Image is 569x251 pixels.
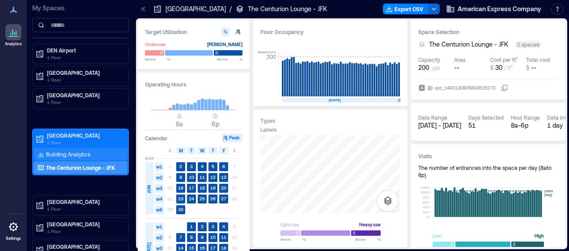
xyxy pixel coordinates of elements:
[47,99,122,106] p: 1 Floor
[155,162,164,171] span: w1
[423,205,429,209] tspan: 400
[200,147,204,154] span: W
[178,196,183,201] text: 23
[155,222,164,231] span: w1
[495,64,502,71] span: 30
[155,205,164,214] span: w5
[200,185,205,190] text: 18
[329,98,341,102] text: [DATE]
[212,164,214,169] text: 5
[260,117,275,124] div: Types
[179,164,182,169] text: 2
[155,173,164,182] span: w2
[280,237,306,242] span: Below %
[212,224,214,229] text: 3
[189,196,194,201] text: 24
[178,207,183,212] text: 30
[359,220,381,229] div: Heavy use
[200,245,205,251] text: 16
[189,174,194,180] text: 10
[233,147,236,154] span: S
[5,41,22,47] p: Analytics
[418,114,447,121] div: Date Range
[418,63,429,72] span: 200
[468,114,504,121] div: Days Selected
[47,47,122,54] p: DEN Airport
[511,114,540,121] div: Hour Range
[201,234,204,240] text: 9
[490,56,518,63] div: Cost per ft²
[221,234,226,240] text: 11
[47,139,122,146] p: 1 Floor
[200,174,205,180] text: 11
[427,215,429,219] tspan: 0
[212,120,219,128] span: 6p
[145,27,242,36] h3: Target Utilization
[189,185,194,190] text: 17
[47,221,122,228] p: [GEOGRAPHIC_DATA]
[418,56,440,63] div: Capacity
[383,4,429,14] button: Export CSV
[166,4,226,13] p: [GEOGRAPHIC_DATA]
[47,69,122,76] p: [GEOGRAPHIC_DATA]
[526,65,529,71] span: $
[222,164,225,169] text: 6
[423,195,429,199] tspan: 800
[443,2,544,16] button: American Express Company
[47,205,122,212] p: 1 Floor
[178,185,183,190] text: 16
[200,196,205,201] text: 25
[501,84,508,91] button: IDspc_1400130805803516273
[47,243,122,250] p: [GEOGRAPHIC_DATA]
[221,174,226,180] text: 13
[420,190,429,195] tspan: 1000
[423,210,429,214] tspan: 200
[260,27,400,36] div: Floor Occupancy
[217,56,242,62] span: Above %
[178,245,183,251] text: 14
[515,41,541,48] div: 0 spaces
[169,147,171,154] span: S
[418,151,558,160] h3: Visits
[176,120,183,128] span: 8a
[418,121,461,129] span: [DATE] - [DATE]
[190,164,193,169] text: 3
[418,27,558,36] h3: Space Selection
[47,132,122,139] p: [GEOGRAPHIC_DATA]
[155,195,164,203] span: w4
[433,64,440,71] span: ppl
[201,224,204,229] text: 2
[248,4,327,13] p: The Centurion Lounge - JFK
[260,126,276,133] div: Labels
[210,174,216,180] text: 12
[6,236,21,241] p: Settings
[201,164,204,169] text: 4
[2,22,25,49] a: Analytics
[229,4,232,13] p: /
[47,198,122,205] p: [GEOGRAPHIC_DATA]
[355,237,381,242] span: Above %
[3,216,24,244] a: Settings
[210,234,216,240] text: 10
[47,91,122,99] p: [GEOGRAPHIC_DATA]
[458,4,541,13] span: American Express Company
[210,245,216,251] text: 17
[179,234,182,240] text: 7
[210,196,216,201] text: 26
[47,76,122,83] p: 1 Floor
[46,164,115,171] p: The Centurion Lounge - JFK
[155,184,164,193] span: w3
[490,65,493,71] span: $
[221,196,226,201] text: 27
[212,147,214,154] span: T
[280,220,299,229] div: Light use
[189,245,194,251] text: 15
[145,40,166,49] div: Underuse
[398,98,410,102] text: [DATE]
[429,40,508,49] span: The Centurion Lounge - JFK
[535,231,544,240] div: High
[47,228,122,235] p: 1 Floor
[46,151,90,158] p: Building Analytics
[222,134,242,143] button: Peak
[433,231,441,240] div: Low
